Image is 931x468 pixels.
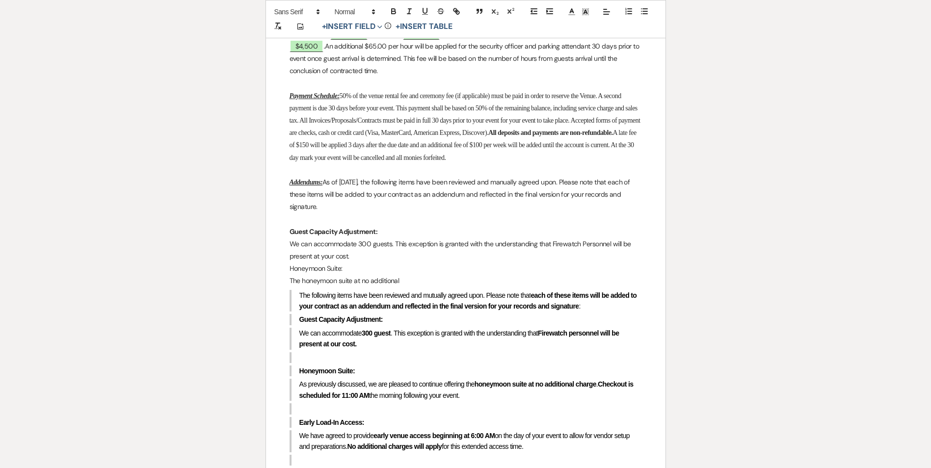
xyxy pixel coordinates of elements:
[330,6,378,18] span: Header Formats
[488,129,613,136] strong: All deposits and payments are non-refundable.
[347,442,442,450] strong: No additional charges will apply
[373,432,495,440] strong: early venue access beginning at 6:00 AM
[299,315,383,323] strong: Guest Capacity Adjustment:
[290,40,324,52] span: $4,500
[290,16,642,78] p: An additional $65.00 per hour will be applied for the security officer and parking attendant 30 d...
[322,23,326,30] span: +
[290,129,638,161] span: A late fee of $150 will be applied 3 days after the due date and an additional fee of $100 per we...
[565,6,579,18] span: Text Color
[299,329,362,337] span: We can accommodate
[290,227,377,236] strong: Guest Capacity Adjustment:
[299,418,364,426] strong: Early Load-In Access:
[396,23,400,30] span: +
[290,92,642,137] span: 50% of the venue rental fee and ceremony fee (if applicable) must be paid in order to reserve the...
[330,27,368,40] span: 12:00pm
[290,92,340,100] u: Payment Schedule:
[362,329,391,337] strong: 300 guest
[600,6,613,18] span: Alignment
[323,43,325,50] span: .
[403,27,440,40] span: 12:00am
[596,380,598,388] span: .
[579,6,592,18] span: Text Background Color
[299,367,355,375] strong: Honeymoon Suite:
[319,21,386,32] button: Insert Field
[290,262,642,275] p: Honeymoon Suite:
[290,179,323,186] u: Addendums:
[442,442,523,450] span: for this extended access time.
[392,21,455,32] button: +Insert Table
[369,391,459,399] span: the morning following your event.
[299,432,374,440] span: We have agreed to provide
[579,302,580,310] span: :
[290,275,642,287] p: The honeymoon suite at no additional
[299,380,635,399] strong: Checkout is scheduled for 11:00 AM
[299,380,475,388] span: As previously discussed, we are pleased to continue offering the
[391,329,538,337] span: . This exception is granted with the understanding that
[299,291,531,299] span: The following items have been reviewed and mutually agreed upon. Please note that
[475,380,596,388] strong: honeymoon suite at no additional charge
[290,176,642,213] p: As of [DATE], the following items have been reviewed and manually agreed upon. Please note that e...
[290,238,642,262] p: We can accommodate 300 guests. This exception is granted with the understanding that Firewatch Pe...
